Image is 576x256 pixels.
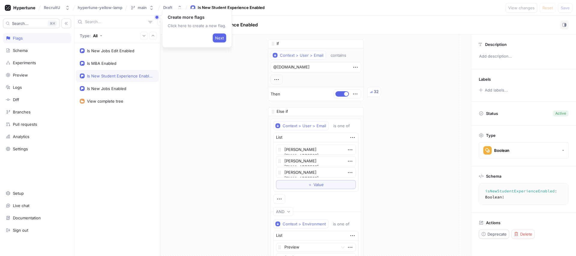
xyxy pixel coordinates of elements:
[276,233,282,239] div: List
[271,51,326,60] button: Context > User > Email
[13,203,29,208] div: Live chat
[48,20,57,26] div: K
[3,213,71,223] a: Documentation
[12,22,28,25] span: Search...
[511,230,535,239] button: Delete
[87,74,152,78] div: Is New Student Experience Enabled
[149,32,157,40] button: Collapse all
[374,89,379,95] div: 32
[13,215,41,220] div: Documentation
[13,97,19,102] div: Diff
[13,134,29,139] div: Analytics
[283,123,326,128] div: Context > User > Email
[494,148,509,153] div: Boolean
[13,228,28,233] div: Sign out
[283,221,326,227] div: Context > Environment
[308,183,312,186] span: ＋
[486,109,498,118] p: Status
[78,5,122,10] span: hypertune-yellow-lamp
[277,41,279,47] p: If
[331,121,358,130] button: is one of
[328,51,355,60] button: contains
[333,221,349,227] div: is one of
[486,174,501,179] p: Schema
[313,183,324,186] span: Value
[163,5,172,10] div: Draft
[273,207,293,216] button: AND
[41,3,72,13] button: RecruitU
[93,33,97,38] div: All
[485,42,507,47] p: Description
[140,32,148,40] button: Expand all
[276,145,356,155] textarea: [PERSON_NAME][EMAIL_ADDRESS][DOMAIN_NAME]
[13,146,28,151] div: Settings
[479,77,491,82] p: Labels
[13,85,22,90] div: Logs
[128,3,156,13] button: main
[80,33,91,38] p: Type:
[87,61,116,66] div: Is MBA Enabled
[273,121,329,130] button: Context > User > Email
[3,19,60,28] button: Search...K
[138,5,147,10] div: main
[542,6,553,10] span: Reset
[558,3,572,13] button: Save
[13,110,31,114] div: Branches
[555,111,566,116] div: Active
[85,19,146,25] input: Search...
[561,6,570,10] span: Save
[486,220,500,225] p: Actions
[276,156,356,166] textarea: [PERSON_NAME][EMAIL_ADDRESS][PERSON_NAME][DOMAIN_NAME]
[13,48,28,53] div: Schema
[87,48,134,53] div: Is New Jobs Edit Enabled
[273,219,328,228] button: Context > Environment
[276,134,282,140] div: List
[505,3,537,13] button: View changes
[331,53,346,58] div: contains
[479,230,509,239] button: Deprecate
[540,3,556,13] button: Reset
[476,51,571,62] p: Add description...
[87,99,123,104] div: View complete tree
[276,180,356,189] button: ＋Value
[78,30,104,41] button: Type: All
[13,73,28,77] div: Preview
[161,3,184,13] button: Draft
[276,167,356,178] textarea: [PERSON_NAME][EMAIL_ADDRESS][PERSON_NAME][DOMAIN_NAME]
[87,86,126,91] div: Is New Jobs Enabled
[333,123,350,128] div: is one of
[508,6,535,10] span: View changes
[486,133,496,138] p: Type
[13,60,36,65] div: Experiments
[276,209,284,214] div: AND
[44,5,60,10] div: RecruitU
[198,5,265,11] div: Is New Student Experience Enabled
[520,232,532,236] span: Delete
[277,109,288,115] p: Else if
[479,142,569,158] button: Boolean
[13,191,24,196] div: Setup
[487,232,507,236] span: Deprecate
[271,91,280,97] p: Then
[330,219,358,228] button: is one of
[280,53,323,58] div: Context > User > Email
[477,86,510,94] button: Add labels...
[271,62,361,72] textarea: @[DOMAIN_NAME]
[13,122,37,127] div: Pull requests
[13,36,23,41] div: Flags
